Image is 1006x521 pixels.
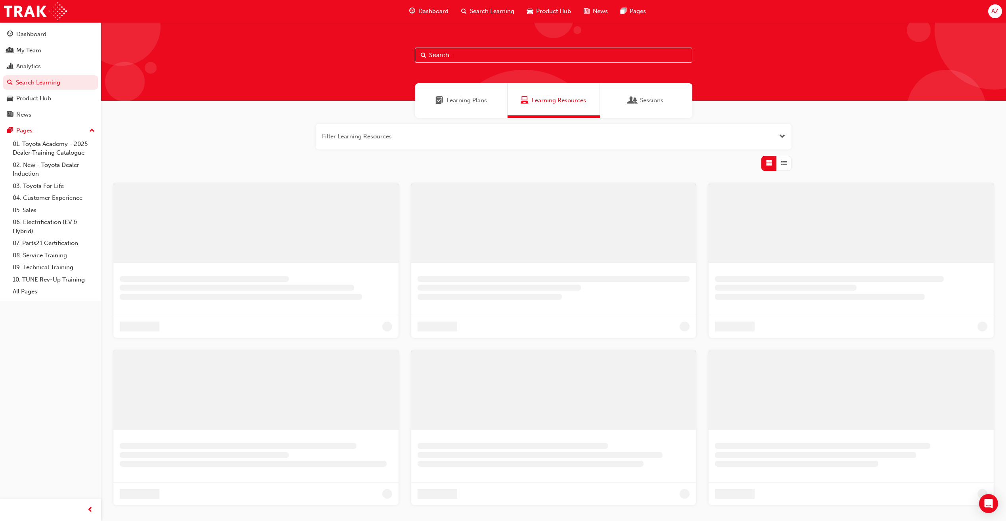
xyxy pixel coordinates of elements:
a: 08. Service Training [10,249,98,262]
span: Learning Plans [435,96,443,105]
span: car-icon [7,95,13,102]
div: Product Hub [16,94,51,103]
button: Pages [3,123,98,138]
span: guage-icon [409,6,415,16]
span: AZ [991,7,998,16]
span: news-icon [7,111,13,119]
span: Learning Resources [521,96,529,105]
span: car-icon [527,6,533,16]
div: My Team [16,46,41,55]
span: Learning Plans [446,96,487,105]
span: search-icon [461,6,467,16]
a: 02. New - Toyota Dealer Induction [10,159,98,180]
span: Grid [766,159,772,168]
a: 01. Toyota Academy - 2025 Dealer Training Catalogue [10,138,98,159]
a: Learning PlansLearning Plans [415,83,508,118]
span: Search Learning [470,7,514,16]
div: Dashboard [16,30,46,39]
span: Learning Resources [532,96,586,105]
span: News [593,7,608,16]
a: Dashboard [3,27,98,42]
span: pages-icon [621,6,627,16]
a: 03. Toyota For Life [10,180,98,192]
a: Analytics [3,59,98,74]
a: 09. Technical Training [10,261,98,274]
a: All Pages [10,285,98,298]
span: search-icon [7,79,13,86]
a: pages-iconPages [614,3,652,19]
a: Search Learning [3,75,98,90]
a: search-iconSearch Learning [455,3,521,19]
a: car-iconProduct Hub [521,3,577,19]
span: news-icon [584,6,590,16]
span: chart-icon [7,63,13,70]
a: guage-iconDashboard [403,3,455,19]
div: Analytics [16,62,41,71]
span: up-icon [89,126,95,136]
span: pages-icon [7,127,13,134]
span: Search [421,51,426,60]
span: guage-icon [7,31,13,38]
div: Open Intercom Messenger [979,494,998,513]
a: news-iconNews [577,3,614,19]
span: List [781,159,787,168]
a: 04. Customer Experience [10,192,98,204]
a: Product Hub [3,91,98,106]
button: DashboardMy TeamAnalyticsSearch LearningProduct HubNews [3,25,98,123]
span: prev-icon [87,505,93,515]
a: 06. Electrification (EV & Hybrid) [10,216,98,237]
button: Open the filter [779,132,785,141]
input: Search... [415,48,692,63]
div: Pages [16,126,33,135]
div: News [16,110,31,119]
span: Sessions [629,96,637,105]
a: News [3,107,98,122]
a: 07. Parts21 Certification [10,237,98,249]
a: 05. Sales [10,204,98,216]
button: AZ [988,4,1002,18]
span: Dashboard [418,7,448,16]
span: Sessions [640,96,663,105]
a: Learning ResourcesLearning Resources [508,83,600,118]
img: Trak [4,2,67,20]
a: 10. TUNE Rev-Up Training [10,274,98,286]
span: Product Hub [536,7,571,16]
a: My Team [3,43,98,58]
span: Pages [630,7,646,16]
span: people-icon [7,47,13,54]
a: SessionsSessions [600,83,692,118]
